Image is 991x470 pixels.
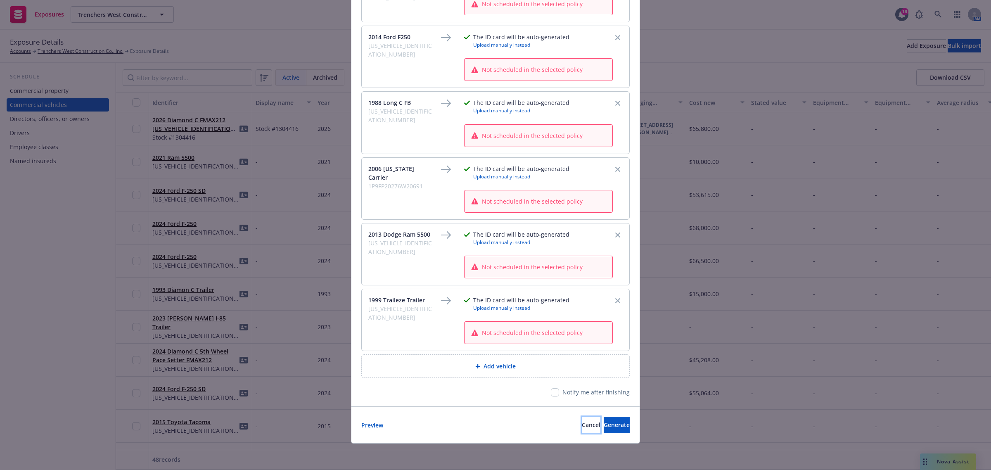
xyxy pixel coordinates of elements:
span: The ID card will be auto-generated [473,33,569,41]
span: [US_VEHICLE_IDENTIFICATION_NUMBER] [368,304,434,322]
span: The ID card will be auto-generated [473,98,569,107]
a: remove [613,230,623,240]
span: Not scheduled in the selected policy [482,197,583,206]
span: Upload manually instead [473,107,569,114]
a: remove [613,164,623,174]
button: Generate [604,417,630,433]
span: The ID card will be auto-generated [473,230,569,239]
span: Not scheduled in the selected policy [482,263,583,271]
span: [US_VEHICLE_IDENTIFICATION_NUMBER] [368,107,434,124]
p: Notify me after finishing [562,388,630,396]
span: Upload manually instead [473,173,569,180]
a: remove [613,98,623,108]
span: [US_VEHICLE_IDENTIFICATION_NUMBER] [368,239,434,256]
span: Upload manually instead [473,41,569,48]
span: Cancel [582,421,600,429]
span: Generate [604,421,630,429]
a: Preview [361,421,383,430]
span: 1999 Traileze Trailer [368,296,434,304]
button: Cancel [582,417,600,433]
div: Add vehicle [361,354,630,378]
span: Upload manually instead [473,304,569,311]
span: Upload manually instead [473,239,569,246]
span: 2006 [US_STATE] Carrier [368,164,434,182]
span: Not scheduled in the selected policy [482,328,583,337]
a: remove [613,33,623,43]
a: remove [613,296,623,306]
span: The ID card will be auto-generated [473,296,569,304]
span: 1988 Long C FB [368,98,434,107]
span: Add vehicle [484,362,516,370]
span: 2014 Ford F250 [368,33,434,41]
span: The ID card will be auto-generated [473,164,569,173]
span: Not scheduled in the selected policy [482,131,583,140]
span: [US_VEHICLE_IDENTIFICATION_NUMBER] [368,41,434,59]
span: 2013 Dodge Ram 5500 [368,230,434,239]
span: 1P9FP20276W20691 [368,182,434,190]
span: Not scheduled in the selected policy [482,65,583,74]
